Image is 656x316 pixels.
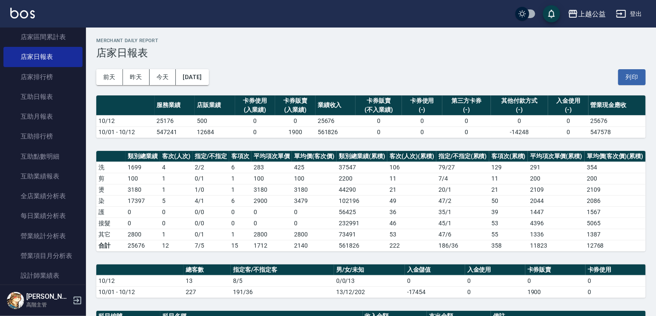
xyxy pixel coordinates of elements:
td: 53 [387,229,436,240]
td: 0 [251,206,292,218]
td: 102196 [337,195,387,206]
td: 547578 [589,126,646,138]
div: (不入業績) [358,105,400,114]
td: 56425 [337,206,387,218]
button: 前天 [96,69,123,85]
td: 425 [292,162,337,173]
th: 指定/不指定(累積) [436,151,489,162]
td: 291 [528,162,585,173]
a: 互助日報表 [3,87,83,107]
td: 2109 [528,184,585,195]
td: 106 [387,162,436,173]
td: 5065 [585,218,646,229]
th: 服務業績 [155,95,195,116]
td: 0 [442,126,491,138]
td: 47 / 2 [436,195,489,206]
td: 0 [292,218,337,229]
td: 12768 [585,240,646,251]
td: 11 [387,173,436,184]
a: 互助排行榜 [3,126,83,146]
td: 0/0/13 [334,275,405,286]
td: 0 [442,115,491,126]
td: 186/36 [436,240,489,251]
button: 上越公益 [564,5,609,23]
td: 3479 [292,195,337,206]
td: 55 [489,229,528,240]
td: 0 [235,126,276,138]
td: 35 / 1 [436,206,489,218]
div: (-) [444,105,489,114]
td: 10/01 - 10/12 [96,286,184,298]
td: 接髮 [96,218,126,229]
div: 卡券使用 [404,96,440,105]
td: 1447 [528,206,585,218]
td: 15 [229,240,251,251]
th: 卡券使用 [585,264,646,276]
td: 8/5 [231,275,334,286]
td: 0 / 0 [193,218,229,229]
td: 73491 [337,229,387,240]
a: 每日業績分析表 [3,206,83,226]
td: 0 [292,206,337,218]
th: 平均項次單價 [251,151,292,162]
td: 1 / 0 [193,184,229,195]
a: 設計師業績表 [3,266,83,285]
td: 0 [126,206,160,218]
td: 25676 [316,115,356,126]
td: 2086 [585,195,646,206]
td: 222 [387,240,436,251]
td: 1387 [585,229,646,240]
td: 17397 [126,195,160,206]
td: 11823 [528,240,585,251]
td: 3180 [126,184,160,195]
td: 護 [96,206,126,218]
td: 44290 [337,184,387,195]
td: 0 [465,275,525,286]
td: 1567 [585,206,646,218]
td: 36 [387,206,436,218]
td: 12684 [195,126,235,138]
td: 合計 [96,240,126,251]
button: 今天 [150,69,176,85]
td: 0 [525,275,585,286]
td: 1900 [525,286,585,298]
div: 卡券販賣 [277,96,313,105]
td: 1 [160,184,193,195]
td: 0 [585,286,646,298]
th: 店販業績 [195,95,235,116]
td: 0 [402,115,442,126]
td: 10/01 - 10/12 [96,126,155,138]
a: 店家排行榜 [3,67,83,87]
th: 單均價(客次價)(累積) [585,151,646,162]
th: 指定客/不指定客 [231,264,334,276]
td: 0 [235,115,276,126]
td: 3180 [251,184,292,195]
div: 上越公益 [578,9,606,19]
img: Logo [10,8,35,18]
button: 列印 [618,69,646,85]
td: 129 [489,162,528,173]
td: 0 [402,126,442,138]
h3: 店家日報表 [96,47,646,59]
td: 1712 [251,240,292,251]
th: 平均項次單價(累積) [528,151,585,162]
td: 1 [229,229,251,240]
th: 類別總業績 [126,151,160,162]
th: 客次(人次) [160,151,193,162]
td: 4 [160,162,193,173]
td: 0 [160,218,193,229]
th: 總客數 [184,264,231,276]
td: 6 [229,195,251,206]
td: 21 [489,184,528,195]
button: save [543,5,560,22]
td: 227 [184,286,231,298]
td: 0 / 1 [193,229,229,240]
td: 0 [548,115,589,126]
td: 79 / 27 [436,162,489,173]
td: 6 [229,162,251,173]
td: 0 [405,275,465,286]
div: 卡券販賣 [358,96,400,105]
td: 3180 [292,184,337,195]
td: 2800 [292,229,337,240]
td: 1 [160,229,193,240]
